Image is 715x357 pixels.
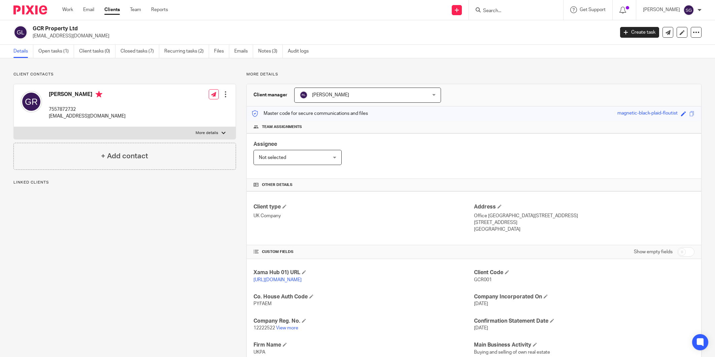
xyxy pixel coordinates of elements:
[474,318,694,325] h4: Confirmation Statement Date
[474,350,550,355] span: Buying and selling of own real estate
[13,180,236,185] p: Linked clients
[130,6,141,13] a: Team
[262,124,302,130] span: Team assignments
[13,25,28,39] img: svg%3E
[253,350,265,355] span: UKPA
[620,27,659,38] a: Create task
[253,318,474,325] h4: Company Reg. No.
[474,278,492,282] span: GCR001
[13,72,236,77] p: Client contacts
[634,249,673,255] label: Show empty fields
[253,213,474,219] p: UK Company
[253,293,474,300] h4: Co. House Auth Code
[288,45,314,58] a: Audit logs
[474,203,694,210] h4: Address
[617,110,678,118] div: magnetic-black-plaid-floutist
[262,182,293,188] span: Other details
[276,326,298,330] a: View more
[253,269,474,276] h4: Xama Hub 01) URL
[253,249,474,255] h4: CUSTOM FIELDS
[104,6,120,13] a: Clients
[96,91,102,98] i: Primary
[21,91,42,112] img: svg%3E
[643,6,680,13] p: [PERSON_NAME]
[49,113,126,120] p: [EMAIL_ADDRESS][DOMAIN_NAME]
[258,45,283,58] a: Notes (3)
[13,5,47,14] img: Pixie
[474,213,694,219] p: Office [GEOGRAPHIC_DATA][STREET_ADDRESS]
[474,326,488,330] span: [DATE]
[62,6,73,13] a: Work
[474,226,694,233] p: [GEOGRAPHIC_DATA]
[79,45,115,58] a: Client tasks (0)
[253,342,474,349] h4: Firm Name
[253,278,302,282] a: [URL][DOMAIN_NAME]
[474,301,488,306] span: [DATE]
[580,7,606,12] span: Get Support
[474,219,694,226] p: [STREET_ADDRESS]
[482,8,543,14] input: Search
[49,91,126,99] h4: [PERSON_NAME]
[214,45,229,58] a: Files
[13,45,33,58] a: Details
[196,130,218,136] p: More details
[253,203,474,210] h4: Client type
[83,6,94,13] a: Email
[312,93,349,97] span: [PERSON_NAME]
[33,33,610,39] p: [EMAIL_ADDRESS][DOMAIN_NAME]
[38,45,74,58] a: Open tasks (1)
[49,106,126,113] p: 7557872732
[300,91,308,99] img: svg%3E
[474,293,694,300] h4: Company Incorporated On
[253,301,272,306] span: PYFAEM
[683,5,694,15] img: svg%3E
[252,110,368,117] p: Master code for secure communications and files
[234,45,253,58] a: Emails
[33,25,495,32] h2: GCR Property Ltd
[259,155,286,160] span: Not selected
[253,92,287,98] h3: Client manager
[164,45,209,58] a: Recurring tasks (2)
[151,6,168,13] a: Reports
[121,45,159,58] a: Closed tasks (7)
[101,151,148,161] h4: + Add contact
[253,141,277,147] span: Assignee
[474,269,694,276] h4: Client Code
[246,72,702,77] p: More details
[474,342,694,349] h4: Main Business Activity
[253,326,275,330] span: 12222522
